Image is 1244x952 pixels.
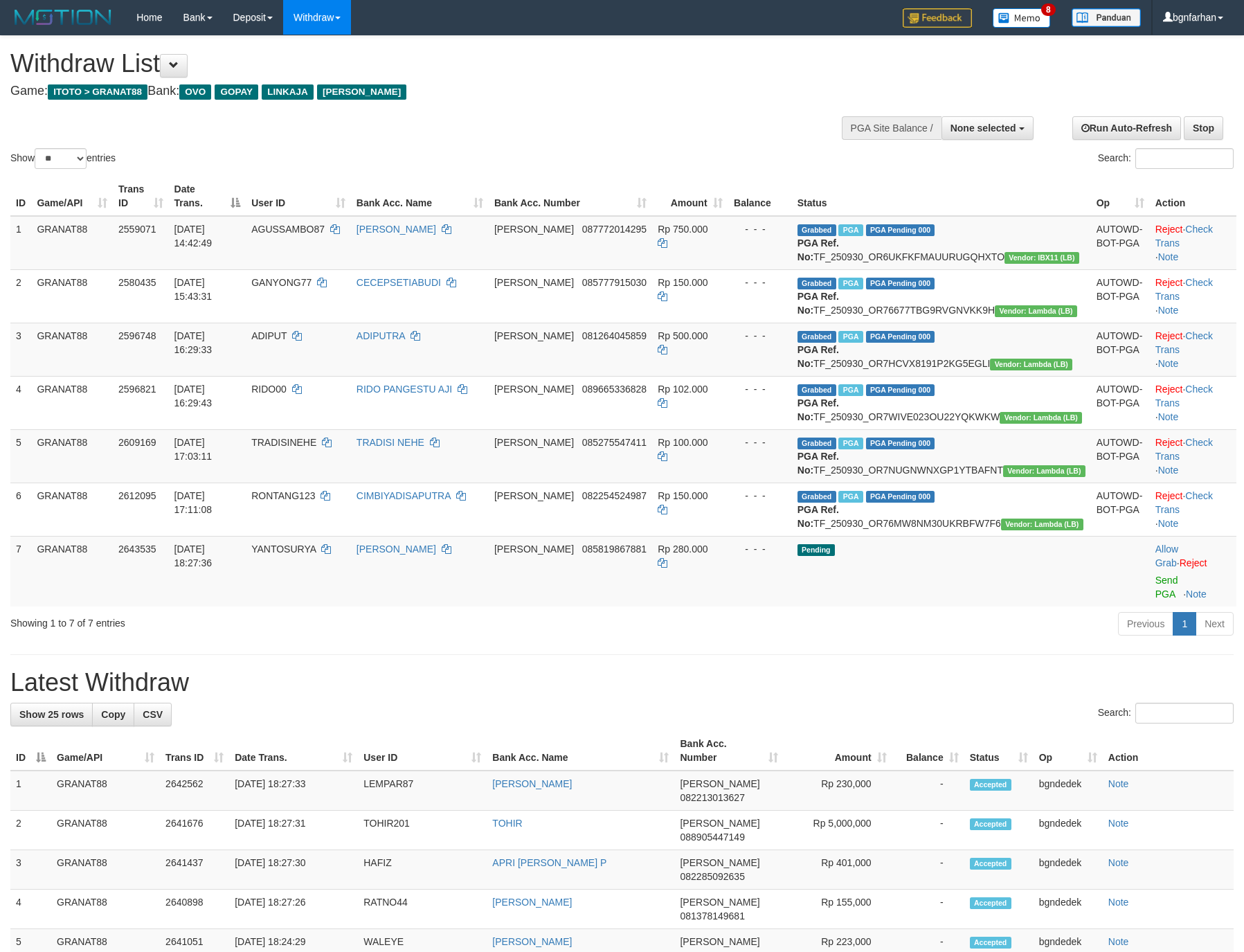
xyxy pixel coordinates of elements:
span: [DATE] 16:29:33 [174,330,213,355]
td: GRANAT88 [31,429,113,483]
span: Marked by bgndedek [838,224,863,236]
img: panduan.png [1072,8,1141,27]
td: - [892,811,964,850]
th: Balance: activate to sort column ascending [892,731,964,771]
th: ID: activate to sort column descending [10,731,51,771]
span: Accepted [970,858,1011,870]
td: · · [1150,323,1236,376]
a: Note [1158,518,1179,529]
span: Marked by bgndedek [838,491,863,503]
td: Rp 230,000 [784,771,892,811]
span: [DATE] 18:27:36 [174,544,213,568]
span: PGA Pending [866,491,935,503]
div: - - - [734,489,786,503]
td: AUTOWD-BOT-PGA [1091,323,1150,376]
a: Note [1158,358,1179,369]
h1: Withdraw List [10,50,815,78]
span: [DATE] 17:03:11 [174,437,213,462]
th: Amount: activate to sort column ascending [652,177,728,216]
th: Op: activate to sort column ascending [1091,177,1150,216]
a: Check Trans [1155,224,1213,249]
td: Rp 401,000 [784,850,892,890]
a: Check Trans [1155,437,1213,462]
th: Status [792,177,1091,216]
td: TF_250930_OR6UKFKFMAUURUGQHXTO [792,216,1091,270]
td: [DATE] 18:27:30 [229,850,358,890]
span: TRADISINEHE [251,437,316,448]
span: Rp 280.000 [658,544,707,555]
div: PGA Site Balance / [842,116,941,140]
span: [PERSON_NAME] [680,897,759,908]
span: Vendor URL: https://dashboard.q2checkout.com/secure [995,305,1077,317]
span: RIDO00 [251,384,287,395]
td: Rp 155,000 [784,890,892,929]
th: Op: activate to sort column ascending [1034,731,1103,771]
span: 2596748 [118,330,156,341]
span: 8 [1041,3,1056,16]
a: Note [1108,818,1129,829]
span: Copy 082285092635 to clipboard [680,871,744,882]
span: Copy 081264045859 to clipboard [582,330,647,341]
select: Showentries [35,148,87,169]
span: Vendor URL: https://dashboard.q2checkout.com/secure [1004,252,1079,264]
td: HAFIZ [358,850,487,890]
span: Rp 750.000 [658,224,707,235]
td: 2641676 [160,811,229,850]
span: [PERSON_NAME] [494,277,574,288]
th: ID [10,177,31,216]
td: GRANAT88 [31,216,113,270]
div: - - - [734,542,786,556]
b: PGA Ref. No: [797,504,839,529]
a: Note [1108,936,1129,947]
span: RONTANG123 [251,490,315,501]
span: [PERSON_NAME] [494,224,574,235]
th: Bank Acc. Name: activate to sort column ascending [351,177,489,216]
td: TF_250930_OR76MW8NM30UKRBFW7F6 [792,483,1091,536]
h1: Latest Withdraw [10,669,1234,697]
a: Note [1108,778,1129,789]
b: PGA Ref. No: [797,237,839,262]
th: User ID: activate to sort column ascending [358,731,487,771]
th: Bank Acc. Name: activate to sort column ascending [487,731,674,771]
td: TOHIR201 [358,811,487,850]
th: User ID: activate to sort column ascending [246,177,351,216]
div: - - - [734,382,786,396]
a: Show 25 rows [10,703,93,726]
td: bgndedek [1034,890,1103,929]
a: ADIPUTRA [357,330,405,341]
td: - [892,890,964,929]
td: LEMPAR87 [358,771,487,811]
a: Note [1158,251,1179,262]
a: Check Trans [1155,384,1213,408]
span: 2609169 [118,437,156,448]
td: [DATE] 18:27:33 [229,771,358,811]
td: · · [1150,429,1236,483]
td: 3 [10,850,51,890]
span: Copy [101,709,125,720]
span: Marked by bgndedek [838,278,863,289]
a: Check Trans [1155,277,1213,302]
span: Vendor URL: https://dashboard.q2checkout.com/secure [1001,519,1083,530]
a: Note [1158,411,1179,422]
a: Reject [1155,437,1183,448]
td: TF_250930_OR7WIVE023OU22YQKWKW [792,376,1091,429]
td: AUTOWD-BOT-PGA [1091,483,1150,536]
div: - - - [734,435,786,449]
td: 2640898 [160,890,229,929]
h4: Game: Bank: [10,84,815,98]
td: GRANAT88 [31,483,113,536]
a: Send PGA [1155,575,1178,600]
td: RATNO44 [358,890,487,929]
a: Note [1158,305,1179,316]
td: · · [1150,269,1236,323]
span: ADIPUT [251,330,287,341]
span: Copy 081378149681 to clipboard [680,910,744,922]
a: Check Trans [1155,490,1213,515]
span: [DATE] 15:43:31 [174,277,213,302]
th: Game/API: activate to sort column ascending [31,177,113,216]
span: YANTOSURYA [251,544,316,555]
span: Vendor URL: https://dashboard.q2checkout.com/secure [1000,412,1082,424]
span: Accepted [970,818,1011,830]
span: OVO [179,84,211,100]
span: PGA Pending [866,278,935,289]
